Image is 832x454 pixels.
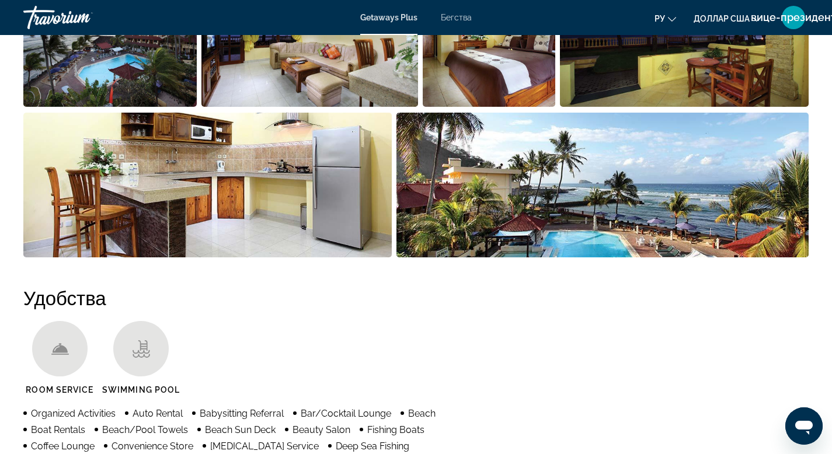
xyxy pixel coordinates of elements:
span: Beach [408,408,436,419]
span: Room Service [26,385,93,394]
span: Babysitting Referral [200,408,284,419]
button: Изменить язык [655,10,676,27]
span: Bar/Cocktail Lounge [301,408,391,419]
font: ру [655,14,665,23]
a: Getaways Plus [360,13,417,22]
a: Бегства [441,13,472,22]
span: Beauty Salon [293,424,350,435]
a: Травориум [23,2,140,33]
span: Beach Sun Deck [205,424,276,435]
button: Изменить валюту [694,10,761,27]
span: Swimming Pool [102,385,180,394]
button: Open full-screen image slider [23,112,392,258]
button: Меню пользователя [778,5,809,30]
span: [MEDICAL_DATA] Service [210,441,319,452]
h2: Удобства [23,286,809,309]
span: Beach/Pool Towels [102,424,188,435]
span: Fishing Boats [367,424,424,435]
span: Boat Rentals [31,424,85,435]
button: Open full-screen image slider [396,112,809,258]
span: Deep Sea Fishing [336,441,409,452]
span: Auto Rental [133,408,183,419]
font: доллар США [694,14,750,23]
span: Coffee Lounge [31,441,95,452]
span: Convenience Store [112,441,193,452]
iframe: Кнопка запуска окна обмена сообщениями [785,407,823,445]
span: Organized Activities [31,408,116,419]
